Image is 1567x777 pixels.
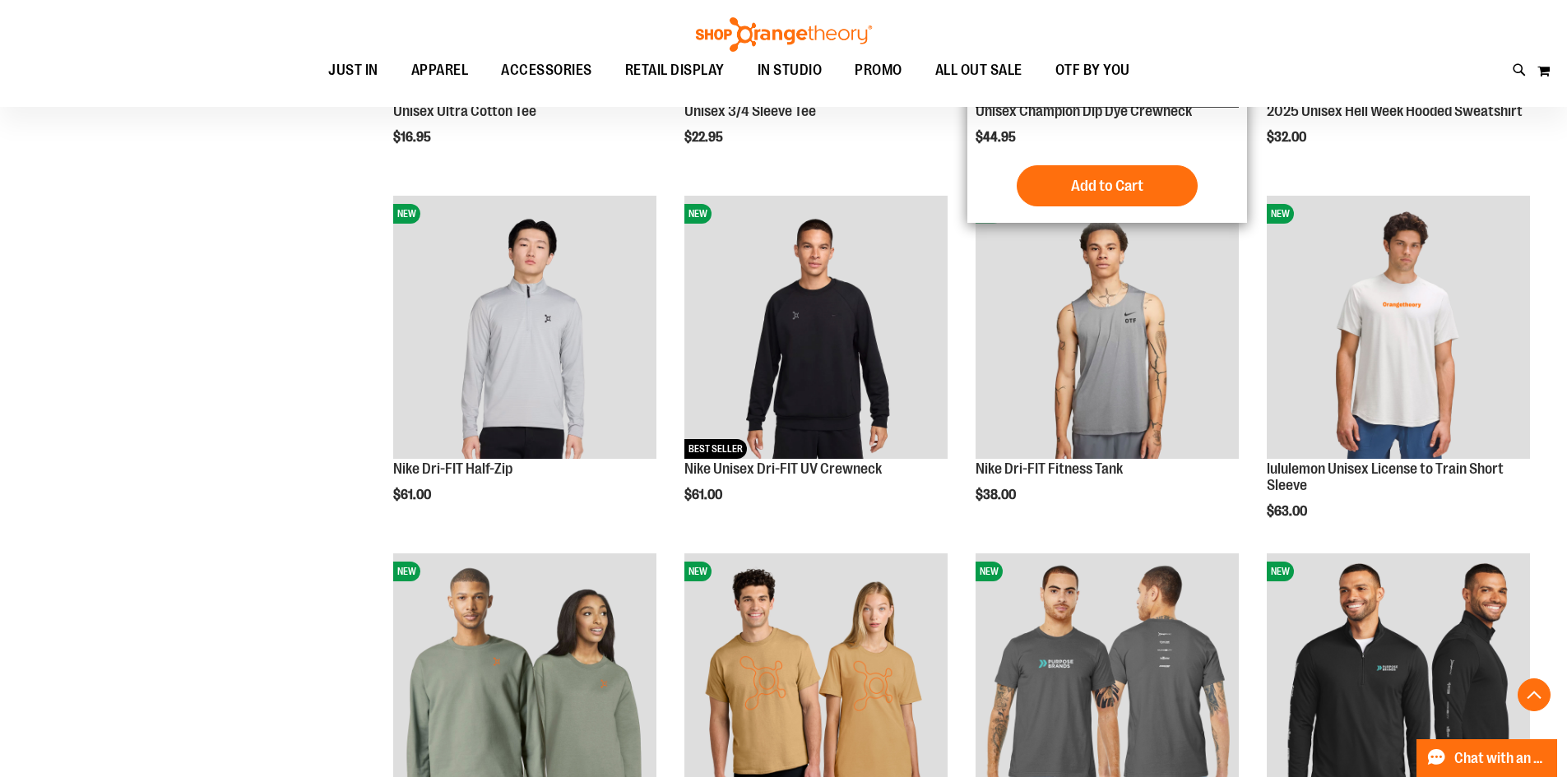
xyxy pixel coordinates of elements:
[393,460,512,477] a: Nike Dri-FIT Half-Zip
[1267,460,1504,493] a: lululemon Unisex License to Train Short Sleeve
[967,187,1247,544] div: product
[393,196,656,459] img: Nike Dri-FIT Half-Zip
[684,562,712,581] span: NEW
[1267,196,1530,459] img: lululemon Unisex License to Train Short Sleeve
[385,187,665,544] div: product
[693,17,874,52] img: Shop Orangetheory
[1259,187,1538,560] div: product
[976,562,1003,581] span: NEW
[976,488,1018,502] span: $38.00
[1454,751,1547,766] span: Chat with an Expert
[976,196,1239,459] img: Nike Dri-FIT Fitness Tank
[411,52,469,89] span: APPAREL
[1267,130,1309,145] span: $32.00
[393,204,420,224] span: NEW
[1267,196,1530,461] a: lululemon Unisex License to Train Short SleeveNEW
[1267,504,1310,519] span: $63.00
[1518,678,1551,711] button: Back To Top
[501,52,592,89] span: ACCESSORIES
[328,52,378,89] span: JUST IN
[393,130,433,145] span: $16.95
[684,196,948,459] img: Nike Unisex Dri-FIT UV Crewneck
[1071,177,1143,195] span: Add to Cart
[1055,52,1130,89] span: OTF BY YOU
[935,52,1022,89] span: ALL OUT SALE
[758,52,823,89] span: IN STUDIO
[976,196,1239,461] a: Nike Dri-FIT Fitness TankNEW
[855,52,902,89] span: PROMO
[1267,103,1523,119] a: 2025 Unisex Hell Week Hooded Sweatshirt
[976,130,1018,145] span: $44.95
[393,103,536,119] a: Unisex Ultra Cotton Tee
[976,460,1123,477] a: Nike Dri-FIT Fitness Tank
[1416,739,1558,777] button: Chat with an Expert
[676,187,956,544] div: product
[393,562,420,581] span: NEW
[1267,562,1294,581] span: NEW
[684,488,725,502] span: $61.00
[1017,165,1198,206] button: Add to Cart
[393,196,656,461] a: Nike Dri-FIT Half-ZipNEW
[684,103,816,119] a: Unisex 3/4 Sleeve Tee
[684,460,882,477] a: Nike Unisex Dri-FIT UV Crewneck
[1267,204,1294,224] span: NEW
[684,204,712,224] span: NEW
[684,196,948,461] a: Nike Unisex Dri-FIT UV CrewneckNEWBEST SELLER
[684,439,747,459] span: BEST SELLER
[684,130,726,145] span: $22.95
[976,103,1192,119] a: Unisex Champion Dip Dye Crewneck
[393,488,433,502] span: $61.00
[625,52,725,89] span: RETAIL DISPLAY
